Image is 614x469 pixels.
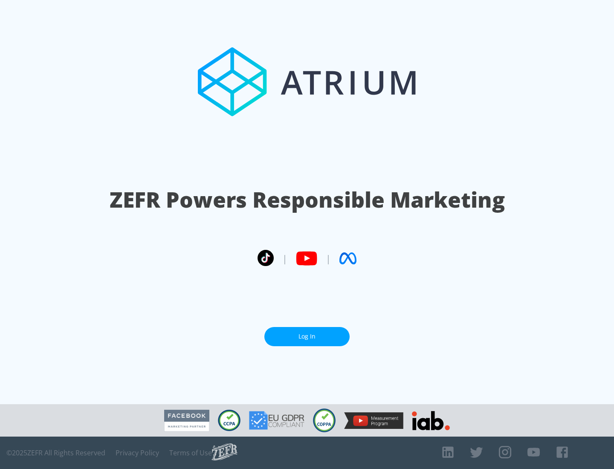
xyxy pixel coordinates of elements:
img: Facebook Marketing Partner [164,410,209,431]
img: YouTube Measurement Program [344,412,403,429]
h1: ZEFR Powers Responsible Marketing [110,185,505,214]
span: | [326,252,331,265]
img: CCPA Compliant [218,410,240,431]
a: Terms of Use [169,449,212,457]
span: © 2025 ZEFR All Rights Reserved [6,449,105,457]
img: GDPR Compliant [249,411,304,430]
img: COPPA Compliant [313,408,336,432]
a: Privacy Policy [116,449,159,457]
a: Log In [264,327,350,346]
img: IAB [412,411,450,430]
span: | [282,252,287,265]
